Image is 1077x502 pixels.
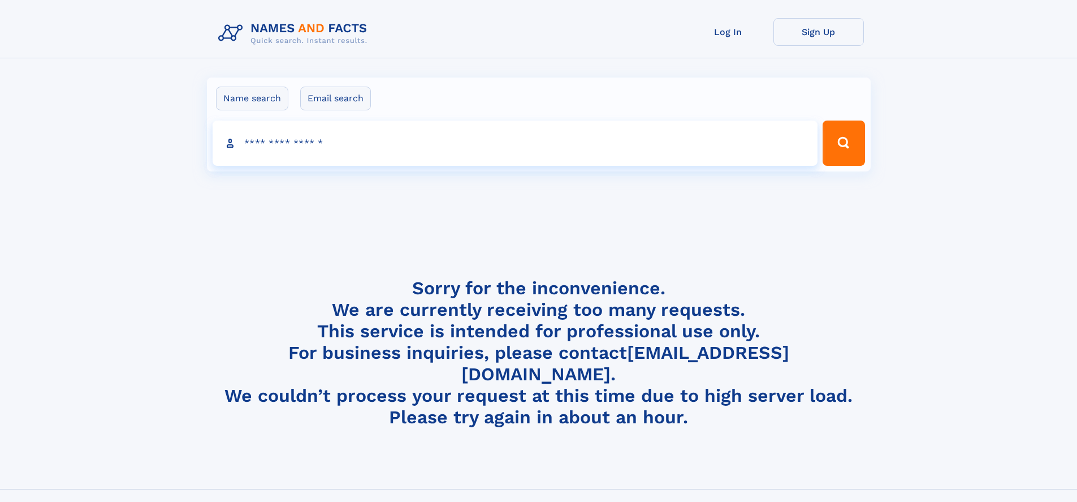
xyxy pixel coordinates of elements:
[213,121,818,166] input: search input
[300,87,371,110] label: Email search
[823,121,864,166] button: Search Button
[773,18,864,46] a: Sign Up
[214,277,864,428] h4: Sorry for the inconvenience. We are currently receiving too many requests. This service is intend...
[214,18,377,49] img: Logo Names and Facts
[683,18,773,46] a: Log In
[216,87,288,110] label: Name search
[461,342,789,385] a: [EMAIL_ADDRESS][DOMAIN_NAME]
